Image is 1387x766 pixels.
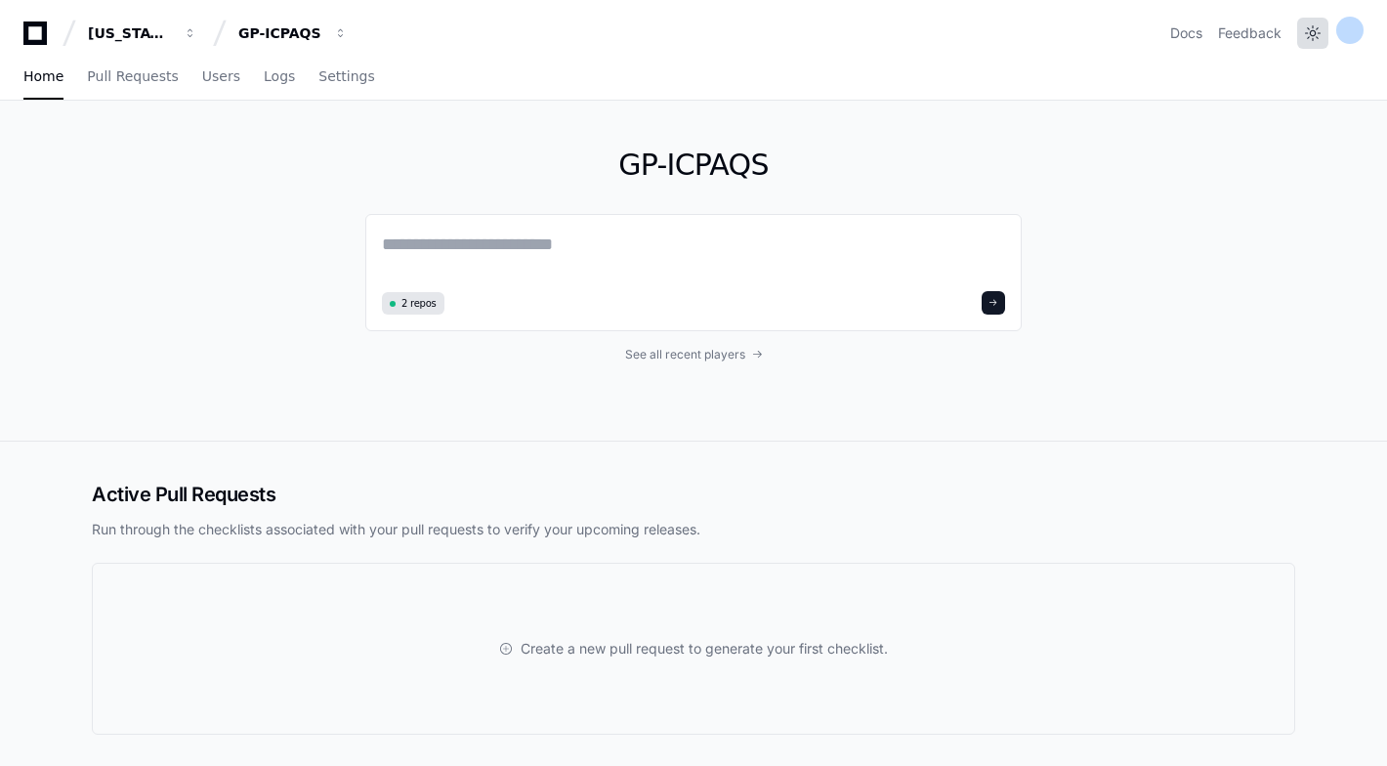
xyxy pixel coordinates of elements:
a: Settings [318,55,374,100]
h1: GP-ICPAQS [365,148,1022,183]
span: 2 repos [401,296,437,311]
button: [US_STATE] Pacific [80,16,205,51]
a: Logs [264,55,295,100]
button: Feedback [1218,23,1282,43]
a: Docs [1170,23,1202,43]
span: Settings [318,70,374,82]
div: [US_STATE] Pacific [88,23,172,43]
h2: Active Pull Requests [92,481,1295,508]
button: GP-ICPAQS [231,16,356,51]
p: Run through the checklists associated with your pull requests to verify your upcoming releases. [92,520,1295,539]
span: Home [23,70,63,82]
span: Users [202,70,240,82]
span: Pull Requests [87,70,178,82]
a: Users [202,55,240,100]
a: Home [23,55,63,100]
span: See all recent players [625,347,745,362]
div: GP-ICPAQS [238,23,322,43]
a: Pull Requests [87,55,178,100]
a: See all recent players [365,347,1022,362]
span: Create a new pull request to generate your first checklist. [521,639,888,659]
span: Logs [264,70,295,82]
